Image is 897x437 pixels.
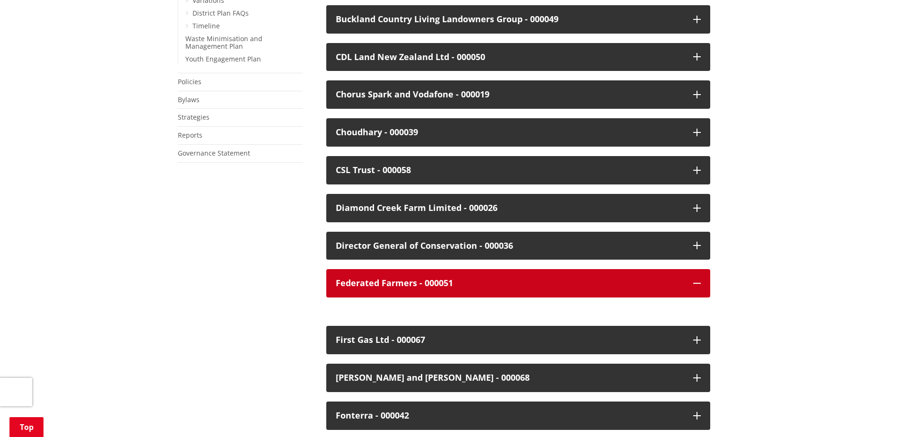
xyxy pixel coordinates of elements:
div: Diamond Creek Farm Limited - 000026 [336,203,684,213]
div: Fonterra - 000042 [336,411,684,420]
a: Governance Statement [178,149,250,157]
button: CSL Trust - 000058 [326,156,710,184]
button: First Gas Ltd - 000067 [326,326,710,354]
button: CDL Land New Zealand Ltd - 000050 [326,43,710,71]
div: CSL Trust - 000058 [336,166,684,175]
div: Buckland Country Living Landowners Group - 000049 [336,15,684,24]
div: First Gas Ltd - 000067 [336,335,684,345]
button: Director General of Conservation - 000036 [326,232,710,260]
div: [PERSON_NAME] and [PERSON_NAME] - 000068 [336,373,684,383]
button: Buckland Country Living Landowners Group - 000049 [326,5,710,34]
a: Policies [178,77,201,86]
a: Youth Engagement Plan [185,54,261,63]
a: Waste Minimisation and Management Plan [185,34,262,51]
button: [PERSON_NAME] and [PERSON_NAME] - 000068 [326,364,710,392]
a: Bylaws [178,95,200,104]
a: District Plan FAQs [192,9,249,17]
a: Timeline [192,21,220,30]
a: Reports [178,131,202,140]
iframe: Messenger Launcher [853,397,888,431]
div: Federated Farmers - 000051 [336,279,684,288]
button: Federated Farmers - 000051 [326,269,710,297]
div: Choudhary - 000039 [336,128,684,137]
button: Choudhary - 000039 [326,118,710,147]
div: CDL Land New Zealand Ltd - 000050 [336,52,684,62]
a: Top [9,417,44,437]
button: Fonterra - 000042 [326,402,710,430]
a: Strategies [178,113,209,122]
button: Diamond Creek Farm Limited - 000026 [326,194,710,222]
div: Chorus Spark and Vodafone - 000019 [336,90,684,99]
button: Chorus Spark and Vodafone - 000019 [326,80,710,109]
div: Director General of Conservation - 000036 [336,241,684,251]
